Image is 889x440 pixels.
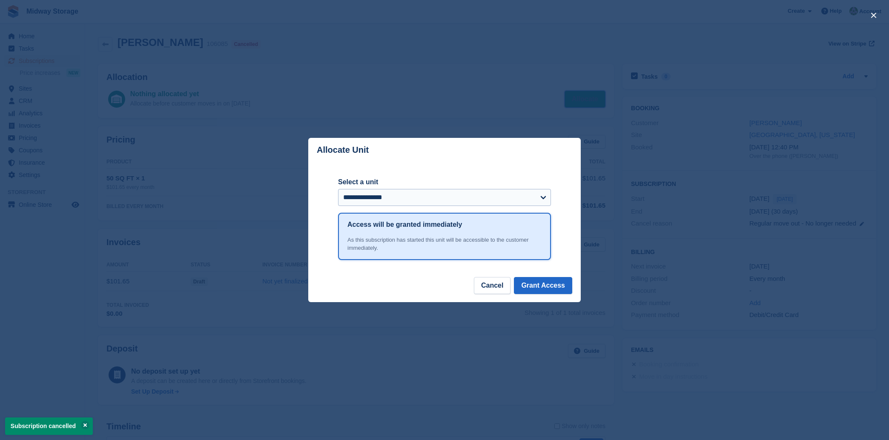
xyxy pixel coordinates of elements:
[514,277,572,294] button: Grant Access
[474,277,510,294] button: Cancel
[338,177,551,187] label: Select a unit
[347,236,542,252] div: As this subscription has started this unit will be accessible to the customer immediately.
[867,9,880,22] button: close
[5,417,93,435] p: Subscription cancelled
[347,220,462,230] h1: Access will be granted immediately
[317,145,369,155] p: Allocate Unit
